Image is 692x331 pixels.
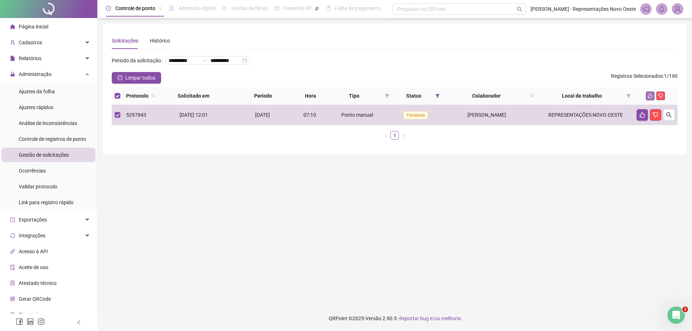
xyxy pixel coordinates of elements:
span: Exportações [19,217,47,223]
span: dislike [658,93,663,98]
span: Gestão de férias [231,5,268,11]
span: filter [626,94,631,98]
span: instagram [37,318,45,325]
button: Limpar todos [112,72,161,84]
span: sun [222,6,227,11]
span: [PERSON_NAME] [467,112,506,118]
li: Página anterior [382,131,390,140]
span: Análise de inconsistências [19,120,77,126]
span: Atestado técnico [19,280,57,286]
span: Ponto manual [341,112,373,118]
span: [DATE] [255,112,270,118]
span: sync [10,233,15,238]
td: REPRESENTAÇÕES NOVO OESTE [537,105,634,125]
footer: QRPoint © 2025 - 2.90.5 - [97,306,692,331]
span: audit [10,265,15,270]
span: Tipo [326,92,382,100]
span: Gestão de solicitações [19,152,69,158]
span: Link para registro rápido [19,200,74,205]
span: : 1 / 190 [611,72,678,84]
span: Ajustes rápidos [19,104,53,110]
span: qrcode [10,296,15,301]
span: search [517,6,522,12]
iframe: Intercom live chat [667,307,685,324]
span: Registros Selecionados [611,73,663,79]
span: Pendente [404,111,428,119]
span: Limpar todos [125,74,155,82]
span: facebook [16,318,23,325]
span: Ajustes da folha [19,89,55,94]
span: pushpin [158,6,163,11]
span: search [151,94,156,98]
span: Local de trabalho [540,92,624,100]
span: check-square [117,75,123,80]
span: dollar [10,312,15,317]
span: like [648,93,653,98]
span: Administração [19,71,52,77]
li: Próxima página [399,131,408,140]
span: Integrações [19,233,45,238]
span: search [529,90,536,101]
span: file [10,56,15,61]
span: search [666,112,672,118]
span: Cadastros [19,40,42,45]
span: 1 [682,307,688,312]
span: [PERSON_NAME] - Representações Novo Oeste [531,5,636,13]
span: export [10,217,15,222]
th: Período [229,87,298,105]
span: filter [625,90,632,101]
div: Histórico [150,37,170,45]
span: pushpin [315,6,319,11]
span: dashboard [274,6,279,11]
span: Protocolo [126,92,148,100]
span: Relatórios [19,55,41,61]
span: file-done [169,6,174,11]
span: Validar protocolo [19,184,57,189]
span: 5297943 [126,112,146,118]
span: left [76,320,81,325]
span: Controle de registros de ponto [19,136,86,142]
span: Reportar bug e/ou melhoria [399,316,461,321]
span: filter [434,90,441,101]
span: Página inicial [19,24,48,30]
span: user-add [10,40,15,45]
span: filter [383,90,391,101]
th: Solicitado em [159,87,229,105]
label: Período da solicitação [112,55,166,66]
button: left [382,131,390,140]
span: linkedin [27,318,34,325]
span: Colaborador [445,92,527,100]
span: [DATE] 12:01 [179,112,208,118]
span: right [401,134,405,138]
span: Aceite de uso [19,264,48,270]
span: Gerar QRCode [19,296,51,302]
span: Financeiro [19,312,42,318]
span: like [639,112,645,118]
th: Hora [297,87,323,105]
span: search [150,90,157,101]
img: 7715 [672,4,683,14]
span: search [530,94,534,98]
span: filter [385,94,389,98]
span: Painel do DP [284,5,312,11]
span: book [325,6,331,11]
span: filter [435,94,440,98]
span: Acesso à API [19,249,48,254]
span: Controle de ponto [115,5,155,11]
span: left [384,134,388,138]
span: to [202,58,208,63]
span: lock [10,72,15,77]
span: bell [658,6,665,12]
span: Admissão digital [178,5,216,11]
span: Folha de pagamento [335,5,381,11]
span: clock-circle [106,6,111,11]
span: home [10,24,15,29]
span: dislike [653,112,658,118]
span: Versão [365,316,381,321]
span: Ocorrências [19,168,46,174]
div: Solicitações [112,37,138,45]
button: right [399,131,408,140]
span: swap-right [202,58,208,63]
span: api [10,249,15,254]
li: 1 [390,131,399,140]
